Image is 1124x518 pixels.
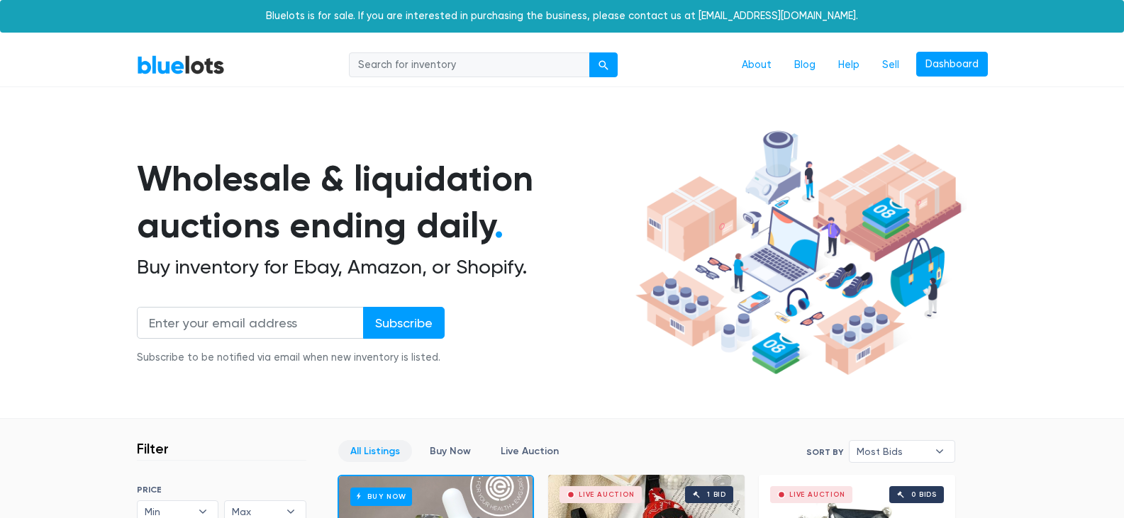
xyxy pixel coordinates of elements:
[137,350,445,366] div: Subscribe to be notified via email when new inventory is listed.
[630,124,967,382] img: hero-ee84e7d0318cb26816c560f6b4441b76977f77a177738b4e94f68c95b2b83dbb.png
[925,441,955,462] b: ▾
[494,204,503,247] span: .
[137,155,630,249] h1: Wholesale & liquidation auctions ending daily
[349,52,590,78] input: Search for inventory
[418,440,483,462] a: Buy Now
[579,491,635,498] div: Live Auction
[137,307,364,339] input: Enter your email address
[789,491,845,498] div: Live Auction
[857,441,928,462] span: Most Bids
[871,52,911,79] a: Sell
[911,491,937,498] div: 0 bids
[806,446,843,458] label: Sort By
[338,440,412,462] a: All Listings
[137,440,169,457] h3: Filter
[730,52,783,79] a: About
[783,52,827,79] a: Blog
[827,52,871,79] a: Help
[363,307,445,339] input: Subscribe
[350,488,412,505] h6: Buy Now
[707,491,726,498] div: 1 bid
[489,440,571,462] a: Live Auction
[916,52,988,77] a: Dashboard
[137,485,306,495] h6: PRICE
[137,255,630,279] h2: Buy inventory for Ebay, Amazon, or Shopify.
[137,55,225,75] a: BlueLots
